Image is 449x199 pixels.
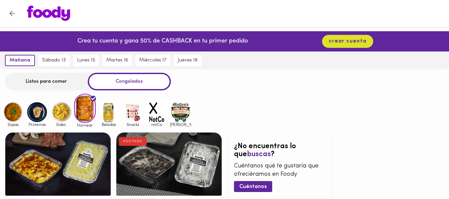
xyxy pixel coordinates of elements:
[50,101,72,123] img: Sides
[77,37,248,46] p: Crea tu cuenta y gana 50% de CASHBACK en tu primer pedido
[146,101,168,123] img: notCo
[98,122,120,127] span: Bebidas
[146,122,168,127] span: notCo
[73,55,99,66] button: lunes 15
[77,57,95,63] span: lunes 15
[119,137,147,146] div: AGOTADO
[26,101,48,123] img: Proteinas
[5,55,35,66] button: mañana
[247,150,271,158] span: buscas
[5,133,111,196] div: Lasagna Pollo Bacon
[38,55,70,66] button: sábado 13
[410,160,442,192] iframe: Messagebird Livechat Widget
[98,101,120,123] img: Bebidas
[10,57,30,63] span: mañana
[4,5,20,22] button: Volver
[329,38,367,45] span: crear cuenta
[106,57,128,63] span: martes 16
[234,162,326,179] p: Cuéntanos qué te gustaría que ofreciéramos en Foody
[234,143,326,158] h2: ¿No encuentras lo que ?
[234,181,272,192] button: Cuéntanos
[5,73,88,90] div: Listos para comer
[122,101,144,123] img: Snacks
[42,57,66,63] span: sábado 13
[139,57,167,63] span: miércoles 17
[74,123,96,127] span: Hornear
[322,35,373,48] button: crear cuenta
[2,122,24,127] span: Sopas
[174,55,201,66] button: jueves 18
[116,133,222,196] div: Lasagna Bolognesa Parmesana
[88,73,171,90] div: Congelados
[170,122,191,127] span: [PERSON_NAME]
[102,55,132,66] button: martes 16
[135,55,170,66] button: miércoles 17
[50,122,72,127] span: Sides
[239,184,267,190] span: Cuéntanos
[178,57,197,63] span: jueves 18
[27,6,70,21] img: logo.png
[170,101,191,123] img: mullens
[74,94,96,123] img: Hornear
[2,101,24,123] img: Sopas
[26,122,48,127] span: Proteinas
[122,122,144,127] span: Snacks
